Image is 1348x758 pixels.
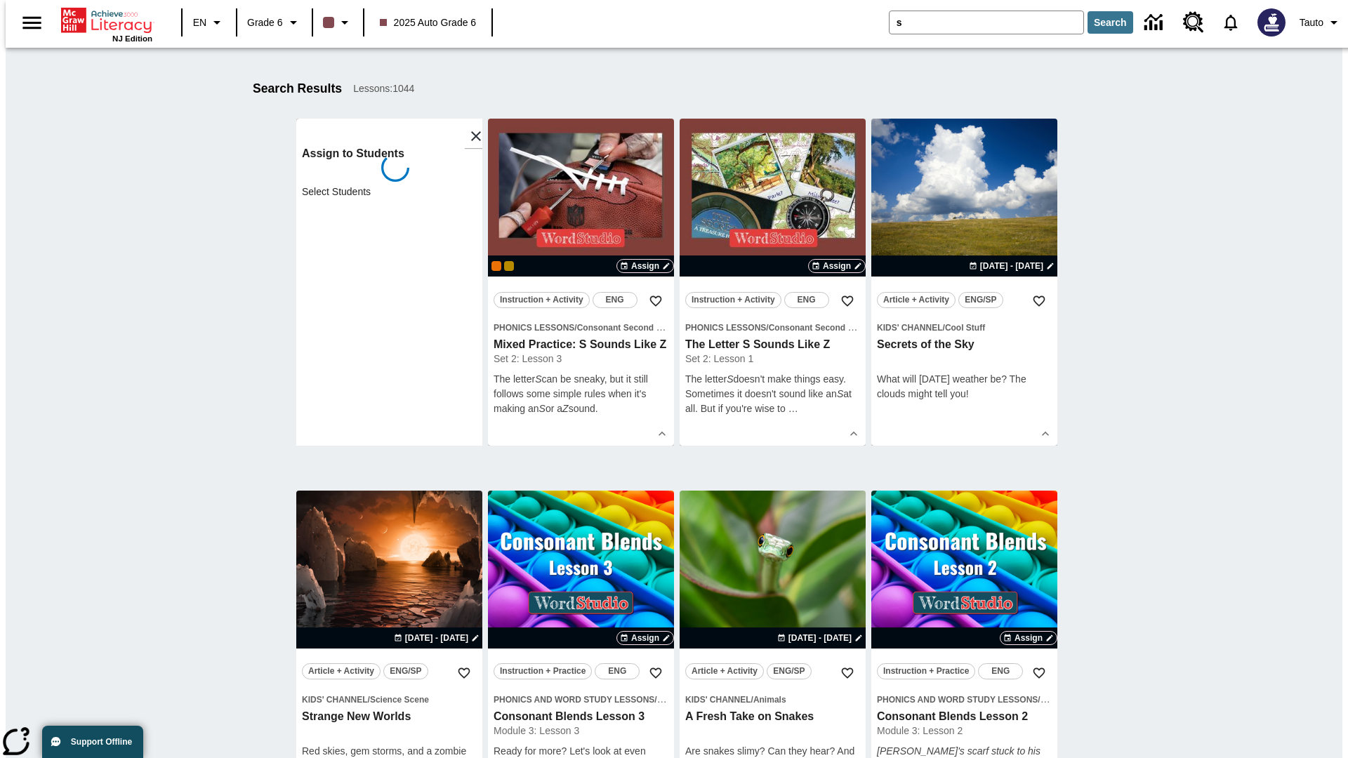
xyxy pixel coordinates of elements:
span: Instruction + Activity [692,293,775,307]
span: [DATE] - [DATE] [405,632,468,644]
p: Select Students [302,185,488,199]
button: Assign Choose Dates [616,259,674,273]
h3: Consonant Blends Lesson 2 [877,710,1052,724]
input: search field [890,11,1083,34]
img: Avatar [1257,8,1286,36]
h3: Secrets of the Sky [877,338,1052,352]
button: Instruction + Practice [494,663,592,679]
button: Article + Activity [302,663,381,679]
h3: The Letter S Sounds Like Z [685,338,860,352]
div: lesson details [488,119,674,446]
button: Language: EN, Select a language [187,10,232,35]
h3: A Fresh Take on Snakes [685,710,860,724]
button: Select a new avatar [1249,4,1294,41]
span: / [766,323,768,333]
button: Add to Favorites [1026,660,1052,686]
span: Topic: Phonics Lessons/Consonant Second Sounds [494,320,668,335]
span: [DATE] - [DATE] [788,632,852,644]
button: Aug 26 - Aug 26 Choose Dates [774,632,866,644]
span: ENG [991,664,1010,679]
span: ENG [606,293,624,307]
span: 2025 Auto Grade 6 [380,15,477,30]
em: S [837,388,843,399]
button: Article + Activity [685,663,764,679]
span: Instruction + Practice [500,664,586,679]
button: Close [464,124,488,148]
button: Add to Favorites [1026,288,1052,314]
span: Assign [1015,632,1043,644]
em: S [727,373,733,385]
span: / [1038,693,1050,705]
button: ENG/SP [383,663,428,679]
span: Support Offline [71,737,132,747]
em: S [535,373,541,385]
button: Search [1088,11,1133,34]
h1: Search Results [253,81,342,96]
h3: Strange New Worlds [302,710,477,724]
span: / [943,323,945,333]
span: Animals [753,695,786,705]
span: NJ Edition [112,34,152,43]
h6: Assign to Students [302,144,488,164]
em: S [539,403,546,414]
button: Support Offline [42,726,143,758]
button: Add to Favorites [643,660,668,686]
span: Topic: Kids' Channel/Science Scene [302,692,477,707]
span: ENG/SP [965,293,996,307]
span: Kids' Channel [302,695,368,705]
span: Topic: Kids' Channel/Cool Stuff [877,320,1052,335]
span: / [368,695,370,705]
span: Consonant Second Sounds [577,323,687,333]
h3: Mixed Practice: S Sounds Like Z [494,338,668,352]
a: Notifications [1212,4,1249,41]
span: ENG/SP [773,664,805,679]
span: Consonant Blends [657,695,732,705]
span: Assign [631,260,659,272]
span: Assign [631,632,659,644]
span: Cool Stuff [945,323,985,333]
a: Resource Center, Will open in new tab [1175,4,1212,41]
span: ENG [608,664,626,679]
button: Grade: Grade 6, Select a grade [242,10,308,35]
button: ENG/SP [767,663,812,679]
a: Data Center [1136,4,1175,42]
span: Phonics Lessons [494,323,574,333]
h3: Consonant Blends Lesson 3 [494,710,668,724]
span: Tauto [1300,15,1323,30]
button: ENG [595,663,640,679]
span: Kids' Channel [685,695,751,705]
span: / [574,323,576,333]
button: Instruction + Practice [877,663,975,679]
button: ENG [978,663,1023,679]
div: lesson details [296,119,482,446]
a: Home [61,6,152,34]
div: lesson details [680,119,866,446]
span: Assign [823,260,851,272]
span: Phonics and Word Study Lessons [494,695,654,705]
span: ENG/SP [390,664,421,679]
div: lesson details [871,119,1057,446]
span: Article + Activity [883,293,949,307]
span: 25auto Dual International -1 [491,261,501,271]
span: Grade 6 [247,15,283,30]
button: Show Details [1035,423,1056,444]
em: Z [562,403,569,414]
p: What will [DATE] weather be? The clouds might tell you! [877,372,1052,401]
span: / [751,695,753,705]
span: Instruction + Practice [883,664,969,679]
span: Topic: Kids' Channel/Animals [685,692,860,707]
span: … [788,403,798,414]
span: Topic: Phonics and Word Study Lessons/Consonant Blends [494,692,668,707]
button: Open side menu [11,2,53,44]
span: Science Scene [370,695,429,705]
span: Lessons : 1044 [353,81,414,96]
button: Instruction + Activity [685,292,781,308]
div: 25auto Dual International [504,261,514,271]
span: Instruction + Activity [500,293,583,307]
span: Consonant Blends [1040,695,1115,705]
span: Topic: Phonics and Word Study Lessons/Consonant Blends [877,692,1052,707]
span: Kids' Channel [877,323,943,333]
button: Add to Favorites [451,660,477,686]
span: Phonics and Word Study Lessons [877,695,1038,705]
